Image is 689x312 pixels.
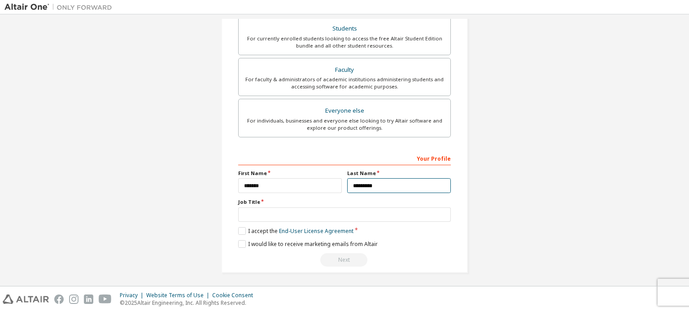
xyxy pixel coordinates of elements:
[238,240,378,248] label: I would like to receive marketing emails from Altair
[347,170,451,177] label: Last Name
[238,253,451,267] div: Read and acccept EULA to continue
[238,198,451,206] label: Job Title
[99,294,112,304] img: youtube.svg
[238,151,451,165] div: Your Profile
[244,64,445,76] div: Faculty
[120,292,146,299] div: Privacy
[244,117,445,132] div: For individuals, businesses and everyone else looking to try Altair software and explore our prod...
[146,292,212,299] div: Website Terms of Use
[212,292,258,299] div: Cookie Consent
[69,294,78,304] img: instagram.svg
[120,299,258,307] p: © 2025 Altair Engineering, Inc. All Rights Reserved.
[84,294,93,304] img: linkedin.svg
[4,3,117,12] img: Altair One
[238,170,342,177] label: First Name
[238,227,353,235] label: I accept the
[244,76,445,90] div: For faculty & administrators of academic institutions administering students and accessing softwa...
[54,294,64,304] img: facebook.svg
[244,22,445,35] div: Students
[279,227,353,235] a: End-User License Agreement
[3,294,49,304] img: altair_logo.svg
[244,105,445,117] div: Everyone else
[244,35,445,49] div: For currently enrolled students looking to access the free Altair Student Edition bundle and all ...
